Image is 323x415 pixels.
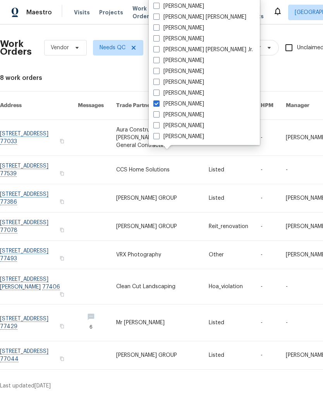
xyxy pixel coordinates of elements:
[254,269,280,304] td: -
[153,78,204,86] label: [PERSON_NAME]
[153,35,204,43] label: [PERSON_NAME]
[153,46,253,54] label: [PERSON_NAME] [PERSON_NAME] Jr.
[58,138,65,145] button: Copy Address
[110,156,203,184] td: CCS Home Solutions
[254,92,280,120] th: HPM
[58,355,65,362] button: Copy Address
[153,89,204,97] label: [PERSON_NAME]
[99,9,123,16] span: Projects
[153,24,204,32] label: [PERSON_NAME]
[74,9,90,16] span: Visits
[203,213,254,241] td: Reit_renovation
[153,100,204,108] label: [PERSON_NAME]
[26,9,52,16] span: Maestro
[153,57,204,64] label: [PERSON_NAME]
[153,2,204,10] label: [PERSON_NAME]
[110,304,203,341] td: Mr [PERSON_NAME]
[110,184,203,213] td: [PERSON_NAME] GROUP
[58,255,65,262] button: Copy Address
[254,341,280,370] td: -
[254,304,280,341] td: -
[203,241,254,269] td: Other
[254,213,280,241] td: -
[110,92,203,120] th: Trade Partner
[203,156,254,184] td: Listed
[254,184,280,213] td: -
[203,184,254,213] td: Listed
[34,383,51,389] span: [DATE]
[153,111,204,119] label: [PERSON_NAME]
[153,122,204,130] label: [PERSON_NAME]
[58,323,65,330] button: Copy Address
[203,341,254,370] td: Listed
[254,156,280,184] td: -
[100,44,125,52] span: Needs QC
[110,213,203,241] td: [PERSON_NAME] GROUP
[110,241,203,269] td: VRX Photography
[153,13,246,21] label: [PERSON_NAME] [PERSON_NAME]
[153,133,204,140] label: [PERSON_NAME]
[110,120,203,156] td: Aura Construction LLC dba [PERSON_NAME] Painting and General Contracting
[58,170,65,177] button: Copy Address
[58,198,65,205] button: Copy Address
[51,44,69,52] span: Vendor
[72,92,110,120] th: Messages
[153,67,204,75] label: [PERSON_NAME]
[58,291,65,298] button: Copy Address
[58,227,65,233] button: Copy Address
[254,120,280,156] td: -
[203,269,254,304] td: Hoa_violation
[132,5,152,20] span: Work Orders
[110,269,203,304] td: Clean Cut Landscaping
[203,304,254,341] td: Listed
[110,341,203,370] td: [PERSON_NAME] GROUP
[254,241,280,269] td: -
